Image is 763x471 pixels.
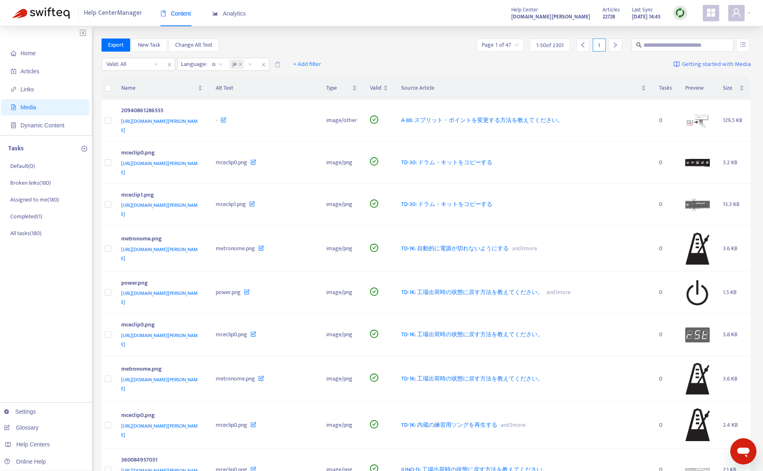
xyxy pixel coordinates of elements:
img: media-preview [685,408,710,442]
span: Help Center [511,5,538,14]
strong: 22728 [603,12,615,21]
div: metronome.png [121,365,200,375]
p: Broken links ( 180 ) [10,179,51,187]
span: [URL][DOMAIN_NAME][PERSON_NAME] [121,422,198,439]
button: unordered-list [736,38,749,52]
img: image-link [673,61,680,68]
button: New Task [131,38,167,52]
span: unordered-list [740,42,746,48]
span: check-circle [370,199,378,208]
span: container [11,122,16,128]
div: 0 [659,200,672,209]
div: 0 [659,421,672,430]
button: Change Alt Text [169,38,219,52]
th: Preview [679,77,716,100]
span: TD-30: ドラム・キットをコピーする [401,199,492,209]
div: 3.6 KB [723,374,744,383]
span: mceclip1.png [216,199,246,209]
span: close [238,62,242,66]
img: media-preview [685,279,710,306]
div: metronome.png [121,234,200,245]
span: New Task [138,41,160,50]
a: Online Help [4,458,46,465]
span: Valid [370,84,381,93]
img: sync.dc5367851b00ba804db3.png [675,8,685,18]
span: TD-30: ドラム・キットをコピーする [401,158,492,167]
span: check-circle [370,420,378,428]
span: Type [326,84,350,93]
span: account-book [11,68,16,74]
span: link [11,86,16,92]
img: media-preview [685,327,710,342]
p: Default ( 0 ) [10,162,35,170]
img: media-preview [685,113,710,128]
span: power.png [216,288,241,297]
strong: [DATE] 14:45 [632,12,661,21]
span: search [636,42,642,48]
div: mceclip0.png [121,411,200,421]
span: Media [20,104,36,111]
th: Size [716,77,751,100]
span: ja [233,59,237,69]
div: 1.5 KB [723,288,744,297]
span: appstore [706,8,716,18]
span: close [164,60,175,70]
span: check-circle [370,157,378,165]
span: Getting started with Media [682,60,751,69]
div: 3.2 KB [723,158,744,167]
p: Tasks [8,144,24,154]
div: 3.8 KB [723,330,744,339]
img: media-preview [685,159,710,167]
td: image/other [320,100,363,142]
div: 0 [659,158,672,167]
a: Settings [4,408,36,415]
span: Language : [178,58,208,70]
span: Source Article [401,84,639,93]
span: mceclip0.png [216,158,247,167]
span: - [216,115,217,125]
span: plus-circle [81,146,87,152]
td: image/png [320,184,363,226]
th: Source Article [395,77,652,100]
span: Content [160,10,191,17]
span: Home [20,50,36,57]
span: home [11,50,16,56]
span: [URL][DOMAIN_NAME][PERSON_NAME] [121,376,198,393]
div: 360084957051 [121,455,200,466]
span: Change Alt Text [175,41,212,50]
span: TD-1K: 工場出荷時の状態に戻す方法を教えてください。 [401,330,543,339]
img: media-preview [685,198,710,211]
span: + Add filter [293,59,321,69]
span: mceclip0.png [216,330,247,339]
img: Swifteq [12,7,70,19]
div: mceclip0.png [121,148,200,159]
button: + Add filter [287,58,327,71]
span: check-circle [370,374,378,382]
span: Name [121,84,196,93]
span: Last Sync [632,5,653,14]
td: image/png [320,356,363,402]
td: image/png [320,314,363,356]
span: is [212,58,223,70]
th: Type [320,77,363,100]
p: Completed ( 1 ) [10,212,42,221]
th: Alt Text [209,77,320,100]
span: Articles [20,68,39,75]
span: check-circle [370,330,378,338]
span: [URL][DOMAIN_NAME][PERSON_NAME] [121,331,198,349]
p: Assigned to me ( 180 ) [10,195,59,204]
span: A-88: スプリット・ポイントを変更する方法を教えてください。 [401,115,563,125]
span: Size [723,84,738,93]
span: check-circle [370,244,378,252]
div: 2.4 KB [723,421,744,430]
span: file-image [11,104,16,110]
span: right [612,42,618,48]
div: 0 [659,116,672,125]
span: Dynamic Content [20,122,64,129]
strong: [DOMAIN_NAME][PERSON_NAME] [511,12,590,21]
span: Analytics [212,10,246,17]
span: mceclip0.png [216,420,247,430]
span: metronome.png [216,374,255,383]
div: mceclip1.png [121,190,200,201]
a: Glossary [4,424,38,431]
